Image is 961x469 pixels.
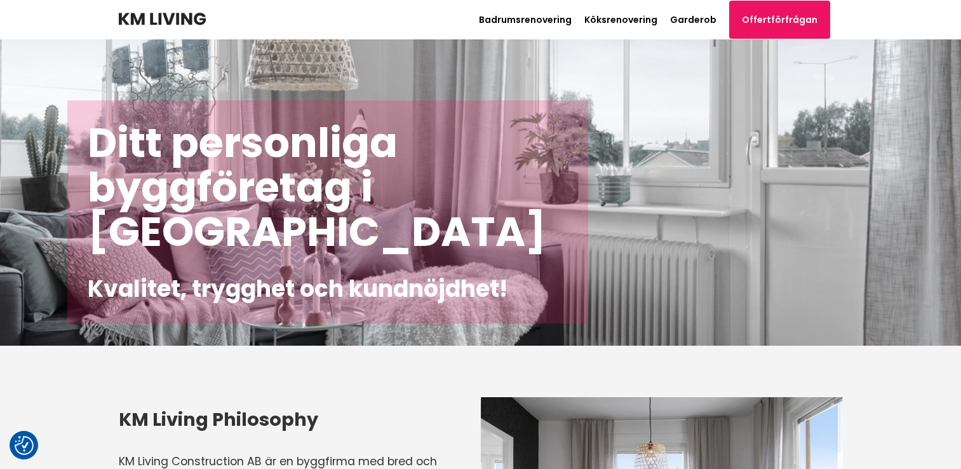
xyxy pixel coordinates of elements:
[729,1,830,39] a: Offertförfrågan
[15,436,34,455] img: Revisit consent button
[119,13,206,25] img: KM Living
[670,13,716,26] a: Garderob
[479,13,572,26] a: Badrumsrenovering
[15,436,34,455] button: Samtyckesinställningar
[88,121,568,254] h1: Ditt personliga byggföretag i [GEOGRAPHIC_DATA]
[88,275,568,303] h2: Kvalitet, trygghet och kundnöjdhet!
[584,13,657,26] a: Köksrenovering
[119,407,449,432] h3: KM Living Philosophy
